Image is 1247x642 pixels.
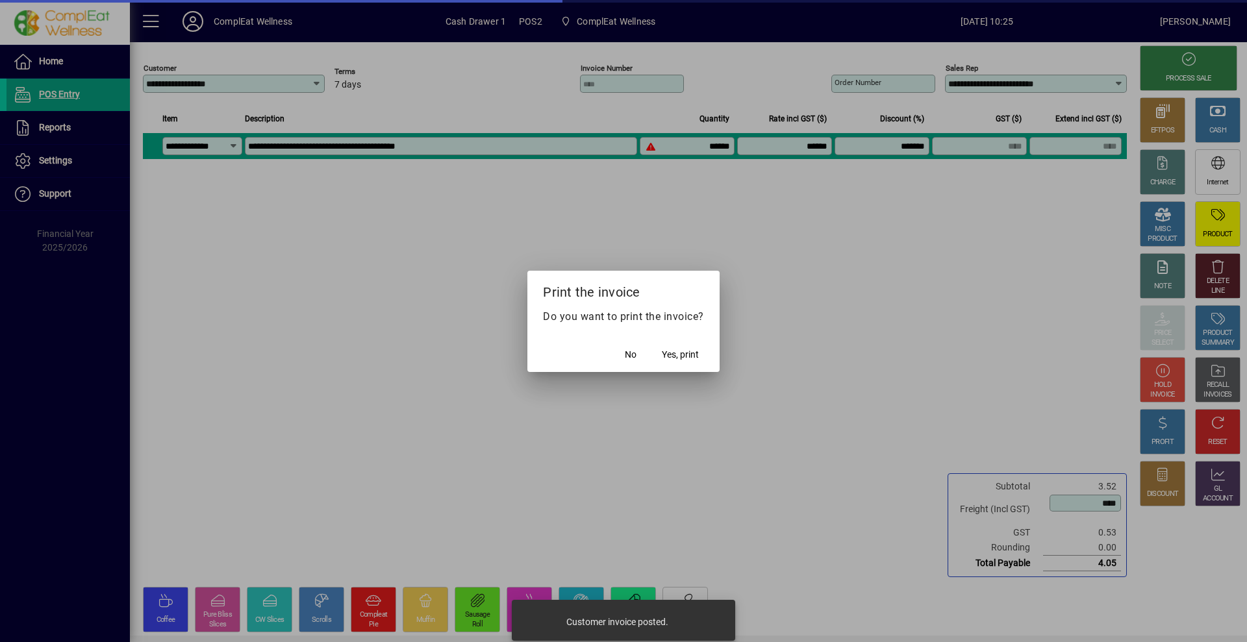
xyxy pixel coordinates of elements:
p: Do you want to print the invoice? [543,309,704,325]
h2: Print the invoice [527,271,720,308]
div: Customer invoice posted. [566,615,668,628]
span: No [625,348,636,362]
button: Yes, print [657,343,704,367]
button: No [610,343,651,367]
span: Yes, print [662,348,699,362]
